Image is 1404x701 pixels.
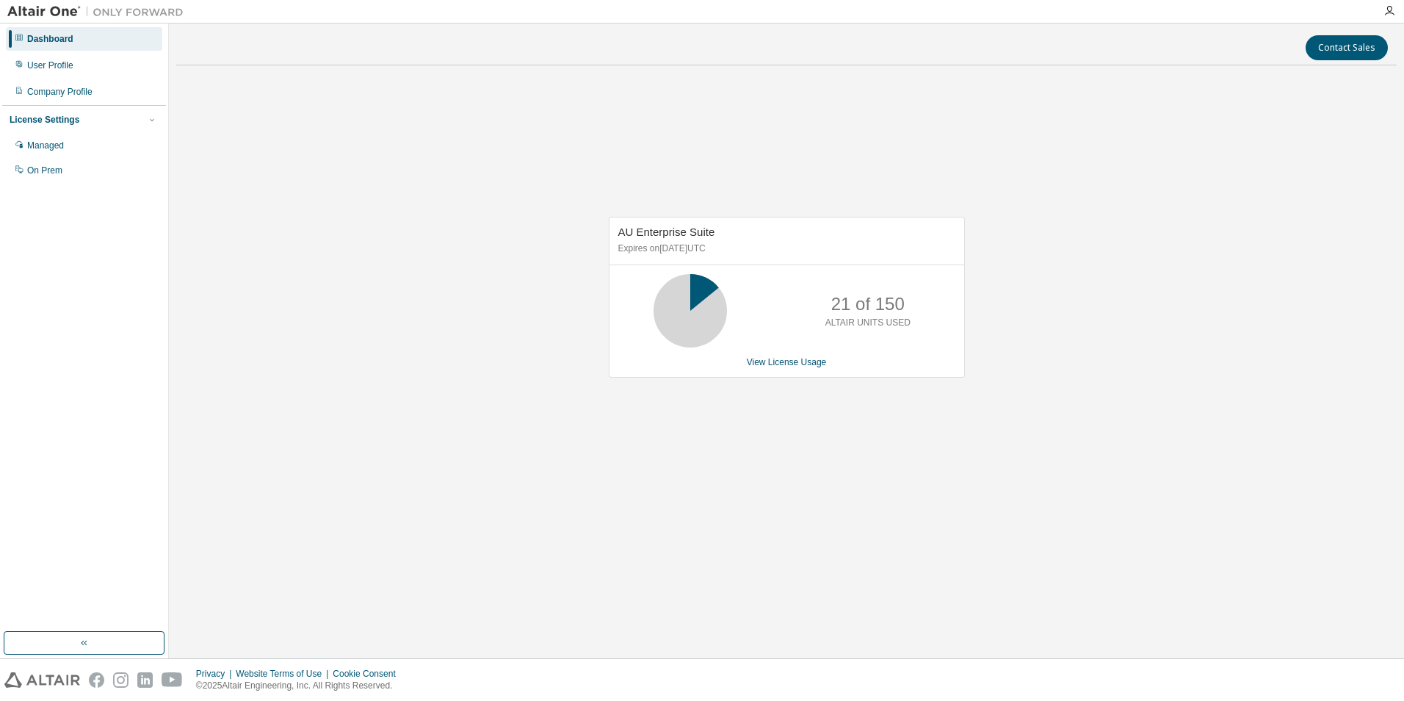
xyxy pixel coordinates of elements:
[10,114,79,126] div: License Settings
[113,672,129,688] img: instagram.svg
[27,60,73,71] div: User Profile
[825,317,911,329] p: ALTAIR UNITS USED
[27,33,73,45] div: Dashboard
[196,668,236,680] div: Privacy
[831,292,905,317] p: 21 of 150
[162,672,183,688] img: youtube.svg
[236,668,333,680] div: Website Terms of Use
[1306,35,1388,60] button: Contact Sales
[137,672,153,688] img: linkedin.svg
[89,672,104,688] img: facebook.svg
[618,226,715,238] span: AU Enterprise Suite
[618,242,952,255] p: Expires on [DATE] UTC
[27,140,64,151] div: Managed
[4,672,80,688] img: altair_logo.svg
[27,86,93,98] div: Company Profile
[196,680,405,692] p: © 2025 Altair Engineering, Inc. All Rights Reserved.
[7,4,191,19] img: Altair One
[747,357,827,367] a: View License Usage
[27,165,62,176] div: On Prem
[333,668,404,680] div: Cookie Consent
